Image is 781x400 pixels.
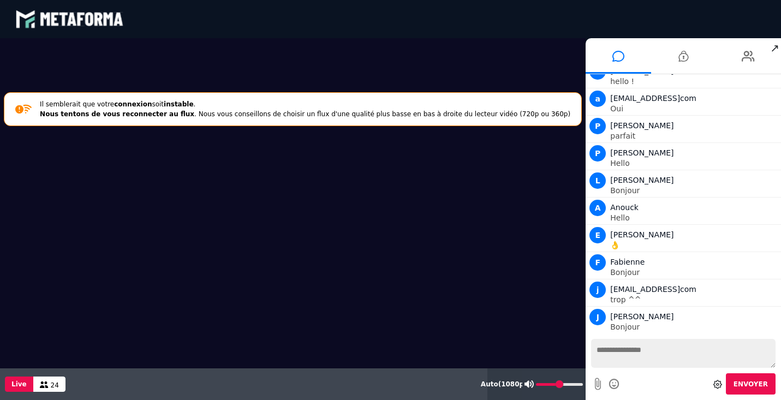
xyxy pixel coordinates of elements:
p: Bonjour [610,268,778,276]
button: Auto(1080p) [479,368,529,400]
span: Fabienne [610,258,645,266]
span: a [589,91,606,107]
p: trop ^^ [610,296,778,303]
span: [PERSON_NAME] [610,121,673,130]
span: J [589,309,606,325]
span: [PERSON_NAME] [610,148,673,157]
span: j [589,282,606,298]
p: parfait [610,132,778,140]
span: ↗ [768,38,781,58]
button: Envoyer [726,373,776,395]
strong: instable [164,100,193,108]
span: P [589,118,606,134]
strong: Nous tentons de vous reconnecter au flux [40,110,194,118]
strong: connexion [114,100,152,108]
span: Envoyer [734,380,768,388]
p: Bonjour [610,187,778,194]
p: Bonjour [610,323,778,331]
span: [PERSON_NAME] [610,312,673,321]
span: 24 [51,381,59,389]
span: P [589,145,606,162]
span: Anouck [610,203,639,212]
span: L [589,172,606,189]
p: hello ! [610,77,778,85]
span: [PERSON_NAME] [610,230,673,239]
span: [EMAIL_ADDRESS]com [610,285,696,294]
span: E [589,227,606,243]
span: [EMAIL_ADDRESS]com [610,94,696,103]
p: Hello [610,159,778,167]
span: Auto ( 1080 p) [481,380,527,388]
button: Live [5,377,33,392]
p: Il semblerait que votre soit . . Nous vous conseillons de choisir un flux d'une qualité plus bass... [32,99,570,119]
p: 👌 [610,241,778,249]
span: [PERSON_NAME] [610,176,673,184]
p: Hello [610,214,778,222]
p: Oui [610,105,778,112]
span: F [589,254,606,271]
span: A [589,200,606,216]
